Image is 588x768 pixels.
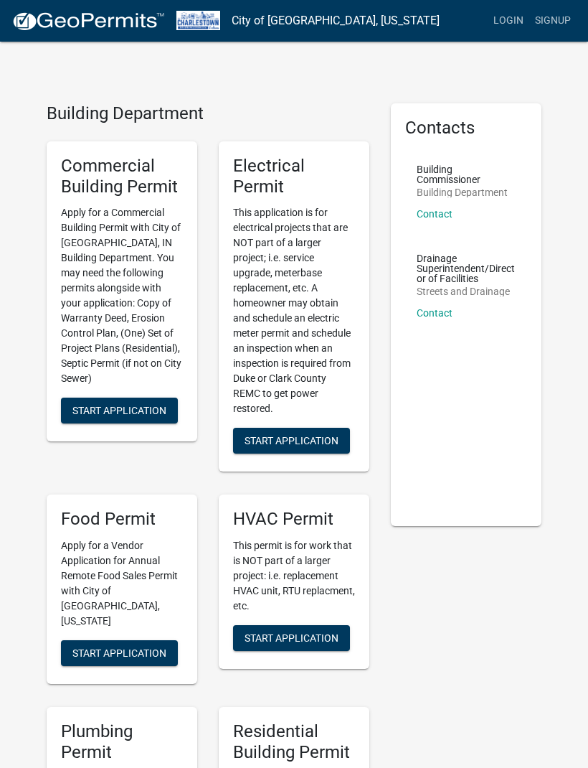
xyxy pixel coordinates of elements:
p: This application is for electrical projects that are NOT part of a larger project; i.e. service u... [233,205,355,416]
img: City of Charlestown, Indiana [176,11,220,30]
span: Start Application [245,435,338,446]
p: Building Commissioner [417,164,516,184]
span: Start Application [72,405,166,416]
span: Start Application [72,647,166,659]
h5: Contacts [405,118,527,139]
button: Start Application [233,428,350,454]
button: Start Application [61,640,178,666]
h5: Commercial Building Permit [61,156,183,197]
p: Drainage Superintendent/Director of Facilities [417,253,516,284]
button: Start Application [61,398,178,423]
span: Start Application [245,632,338,644]
p: Apply for a Commercial Building Permit with City of [GEOGRAPHIC_DATA], IN Building Department. Yo... [61,205,183,386]
a: Contact [417,208,452,220]
a: Login [488,7,529,34]
a: Signup [529,7,577,34]
h5: Food Permit [61,509,183,530]
p: This permit is for work that is NOT part of a larger project: i.e. replacement HVAC unit, RTU rep... [233,538,355,614]
button: Start Application [233,625,350,651]
a: City of [GEOGRAPHIC_DATA], [US_STATE] [232,9,440,33]
p: Apply for a Vendor Application for Annual Remote Food Sales Permit with City of [GEOGRAPHIC_DATA]... [61,538,183,629]
h5: HVAC Permit [233,509,355,530]
h5: Residential Building Permit [233,721,355,763]
h5: Electrical Permit [233,156,355,197]
a: Contact [417,307,452,319]
p: Streets and Drainage [417,286,516,296]
h5: Plumbing Permit [61,721,183,763]
p: Building Department [417,187,516,197]
h4: Building Department [47,103,369,124]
